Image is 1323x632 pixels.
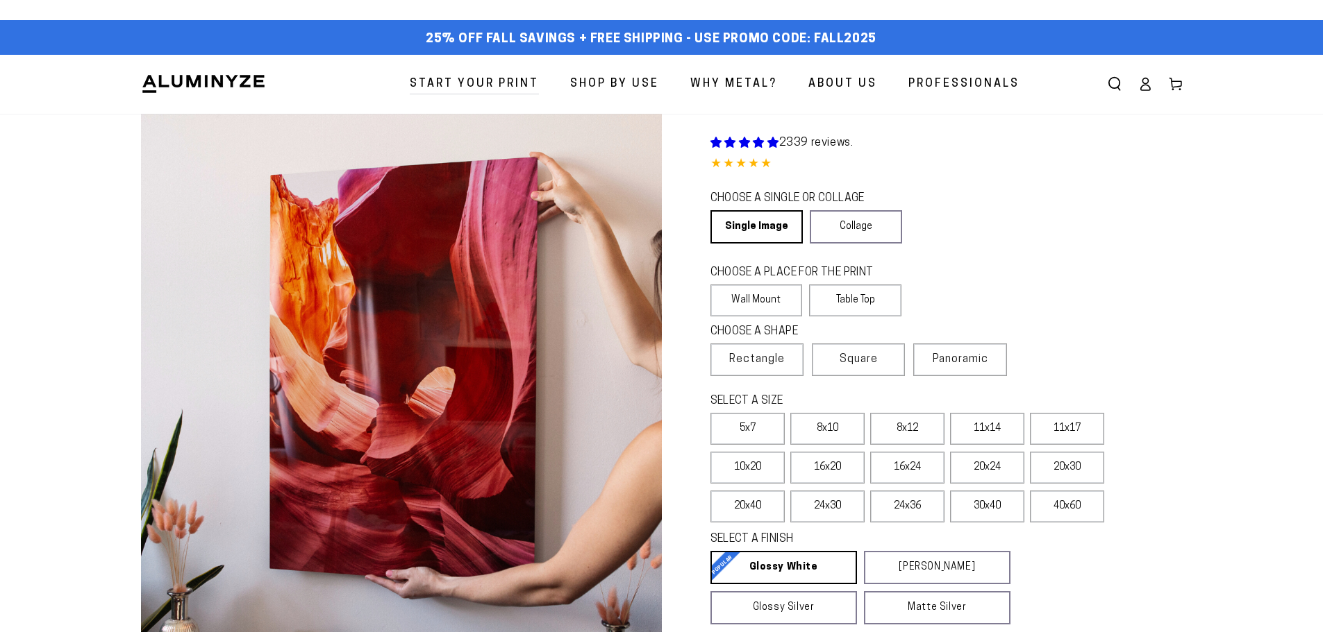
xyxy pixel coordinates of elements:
[570,74,659,94] span: Shop By Use
[864,591,1010,624] a: Matte Silver
[950,452,1024,484] label: 20x24
[710,452,785,484] label: 10x20
[809,284,901,316] label: Table Top
[790,490,865,522] label: 24x30
[1030,413,1104,445] label: 11x17
[1099,69,1130,99] summary: Search our site
[710,284,803,316] label: Wall Mount
[426,32,876,47] span: 25% off FALL Savings + Free Shipping - Use Promo Code: FALL2025
[710,413,785,445] label: 5x7
[810,210,902,244] a: Collage
[950,413,1024,445] label: 11x14
[560,66,669,103] a: Shop By Use
[410,74,539,94] span: Start Your Print
[908,74,1020,94] span: Professionals
[798,66,888,103] a: About Us
[1030,490,1104,522] label: 40x60
[690,74,777,94] span: Why Metal?
[790,452,865,484] label: 16x20
[898,66,1030,103] a: Professionals
[729,351,785,368] span: Rectangle
[710,393,988,409] legend: SELECT A SIZE
[710,591,857,624] a: Glossy Silver
[710,210,803,244] a: Single Image
[933,354,988,365] span: Panoramic
[840,351,878,368] span: Square
[870,490,945,522] label: 24x36
[710,551,857,584] a: Glossy White
[141,74,266,94] img: Aluminyze
[808,74,877,94] span: About Us
[710,265,889,281] legend: CHOOSE A PLACE FOR THE PRINT
[950,490,1024,522] label: 30x40
[864,551,1010,584] a: [PERSON_NAME]
[710,490,785,522] label: 20x40
[710,155,1183,175] div: 4.84 out of 5.0 stars
[680,66,788,103] a: Why Metal?
[1030,452,1104,484] label: 20x30
[399,66,549,103] a: Start Your Print
[710,531,977,547] legend: SELECT A FINISH
[710,324,891,340] legend: CHOOSE A SHAPE
[710,191,890,207] legend: CHOOSE A SINGLE OR COLLAGE
[870,413,945,445] label: 8x12
[870,452,945,484] label: 16x24
[790,413,865,445] label: 8x10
